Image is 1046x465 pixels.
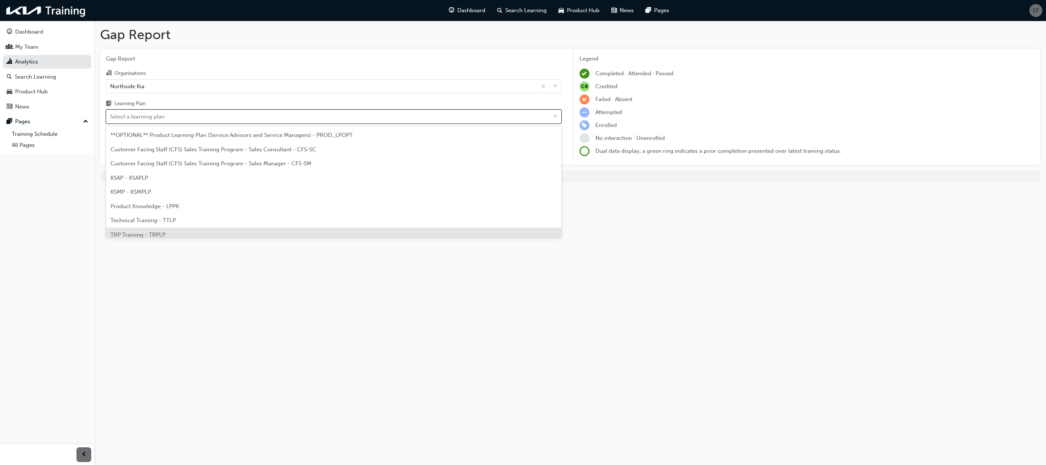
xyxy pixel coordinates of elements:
[110,113,165,121] div: Select a learning plan
[553,82,558,91] span: down-icon
[605,3,640,18] a: news-iconNews
[580,69,589,79] span: learningRecordVerb_COMPLETE-icon
[110,160,311,167] span: Customer Facing Staff (CFS) Sales Training Program - Sales Manager - CFS-SM
[646,6,651,15] span: pages-icon
[15,87,48,96] div: Product Hub
[7,74,12,80] span: search-icon
[110,217,176,224] span: Technical Training - TTLP
[1033,6,1039,15] span: LF
[110,146,316,153] span: Customer Facing Staff (CFS) Sales Training Program - Sales Consultant - CFS-SC
[595,96,632,103] span: Failed · Absent
[654,6,669,15] span: Pages
[9,128,91,140] a: Training Schedule
[15,43,38,51] div: My Team
[110,175,148,181] span: KSAP - KSAPLP
[553,3,605,18] a: car-iconProduct Hub
[595,83,618,90] span: Credited
[110,132,353,138] span: **OPTIONAL** Product Learning Plan (Service Advisors and Service Managers) - PROD_LPOPT
[110,203,179,210] span: Product Knowledge - LPPK
[4,3,89,18] img: kia-training
[3,24,91,115] button: DashboardMy TeamAnalyticsSearch LearningProduct HubNews
[3,115,91,128] button: Pages
[7,59,12,65] span: chart-icon
[595,70,673,77] span: Completed · Attended · Passed
[3,100,91,114] a: News
[3,55,91,69] a: Analytics
[3,40,91,54] a: My Team
[580,55,1035,63] div: Legend
[100,27,1040,43] h1: Gap Report
[110,231,165,238] span: TRP Training - TRPLP
[580,82,589,92] span: null-icon
[567,6,599,15] span: Product Hub
[9,139,91,151] a: All Pages
[497,6,502,15] span: search-icon
[15,73,56,81] div: Search Learning
[15,28,43,36] div: Dashboard
[106,55,561,63] span: Gap Report
[7,118,12,125] span: pages-icon
[443,3,491,18] a: guage-iconDashboard
[558,6,564,15] span: car-icon
[553,112,558,121] span: down-icon
[595,109,622,116] span: Attempted
[449,6,454,15] span: guage-icon
[110,82,144,90] div: Northside Kia
[106,70,112,77] span: organisation-icon
[640,3,675,18] a: pages-iconPages
[580,94,589,104] span: learningRecordVerb_FAIL-icon
[7,29,12,35] span: guage-icon
[611,6,617,15] span: news-icon
[15,117,30,126] div: Pages
[106,101,112,107] span: learningplan-icon
[7,89,12,95] span: car-icon
[114,100,146,107] div: Learning Plan
[3,25,91,39] a: Dashboard
[580,133,589,143] span: learningRecordVerb_NONE-icon
[505,6,547,15] span: Search Learning
[81,450,87,459] span: prev-icon
[1029,4,1042,17] button: LF
[595,148,841,154] span: Dual data display; a green ring indicates a prior completion presented over latest training status.
[595,122,617,128] span: Enrolled
[15,103,29,111] div: News
[3,70,91,84] a: Search Learning
[3,85,91,99] a: Product Hub
[7,44,12,51] span: people-icon
[580,120,589,130] span: learningRecordVerb_ENROLL-icon
[620,6,634,15] span: News
[7,104,12,110] span: news-icon
[114,70,146,77] div: Organisations
[457,6,485,15] span: Dashboard
[83,117,88,127] span: up-icon
[595,135,665,141] span: No interaction · Unenrolled
[580,107,589,117] span: learningRecordVerb_ATTEMPT-icon
[110,189,151,195] span: KSMP - KSMPLP
[491,3,553,18] a: search-iconSearch Learning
